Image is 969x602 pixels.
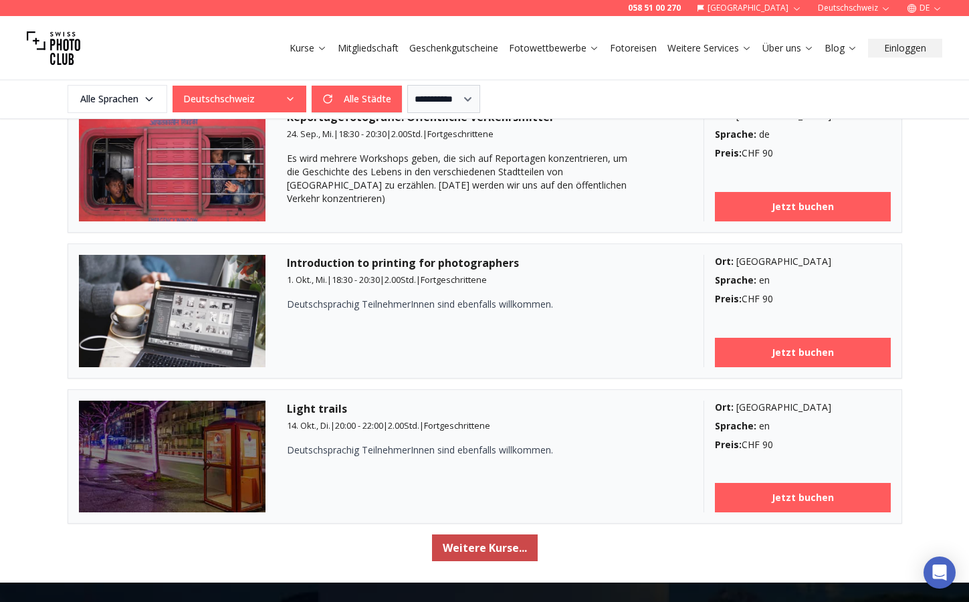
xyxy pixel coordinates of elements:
[509,41,599,55] a: Fotowettbewerbe
[762,41,814,55] a: Über uns
[287,401,682,417] h3: Light trails
[924,557,956,589] div: Open Intercom Messenger
[667,41,752,55] a: Weitere Services
[715,274,891,287] div: en
[772,346,834,359] b: Jetzt buchen
[332,274,380,286] span: 18:30 - 20:30
[628,3,681,13] a: 058 51 00 270
[287,274,327,286] span: 1. Okt., Mi.
[715,401,891,414] div: [GEOGRAPHIC_DATA]
[762,146,773,159] span: 90
[504,39,605,58] button: Fotowettbewerbe
[287,419,490,431] small: | | |
[27,21,80,75] img: Swiss photo club
[287,298,635,311] p: Deutschsprachig TeilnehmerInnen sind ebenfalls willkommen.
[427,128,494,140] span: Fortgeschrittene
[385,274,416,286] span: 2.00 Std.
[332,39,404,58] button: Mitgliedschaft
[287,443,635,457] p: Deutschsprachig TeilnehmerInnen sind ebenfalls willkommen.
[715,128,756,140] b: Sprache :
[715,292,742,305] b: Preis :
[287,152,627,205] span: Es wird mehrere Workshops geben, die sich auf Reportagen konzentrieren, um die Geschichte des Leb...
[432,534,538,561] button: Weitere Kurse...
[762,292,773,305] span: 90
[68,85,167,113] button: Alle Sprachen
[715,419,891,433] div: en
[391,128,423,140] span: 2.00 Std.
[762,438,773,451] span: 90
[757,39,819,58] button: Über uns
[605,39,662,58] button: Fotoreisen
[715,438,891,451] div: CHF
[662,39,757,58] button: Weitere Services
[287,128,334,140] span: 24. Sep., Mi.
[424,419,490,431] span: Fortgeschrittene
[825,41,857,55] a: Blog
[388,419,419,431] span: 2.00 Std.
[173,86,306,112] button: Deutschschweiz
[715,255,891,268] div: [GEOGRAPHIC_DATA]
[715,255,734,268] b: Ort :
[290,41,327,55] a: Kurse
[404,39,504,58] button: Geschenkgutscheine
[772,200,834,213] b: Jetzt buchen
[287,128,494,140] small: | | |
[819,39,863,58] button: Blog
[715,192,891,221] a: Jetzt buchen
[312,86,402,112] button: Alle Städte
[421,274,487,286] span: Fortgeschrittene
[715,146,742,159] b: Preis :
[610,41,657,55] a: Fotoreisen
[715,274,756,286] b: Sprache :
[338,41,399,55] a: Mitgliedschaft
[715,146,891,160] div: CHF
[335,419,383,431] span: 20:00 - 22:00
[715,483,891,512] a: Jetzt buchen
[715,292,891,306] div: CHF
[287,255,682,271] h3: Introduction to printing for photographers
[715,401,734,413] b: Ort :
[79,401,266,513] img: Light trails
[79,255,266,367] img: Introduction to printing for photographers
[715,338,891,367] a: Jetzt buchen
[772,491,834,504] b: Jetzt buchen
[79,109,266,221] img: Reportagefotografie: Öffentliche Verkehrsmittel
[715,438,742,451] b: Preis :
[338,128,387,140] span: 18:30 - 20:30
[70,87,165,111] span: Alle Sprachen
[284,39,332,58] button: Kurse
[287,419,330,431] span: 14. Okt., Di.
[409,41,498,55] a: Geschenkgutscheine
[868,39,942,58] button: Einloggen
[715,419,756,432] b: Sprache :
[287,274,487,286] small: | | |
[715,128,891,141] div: de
